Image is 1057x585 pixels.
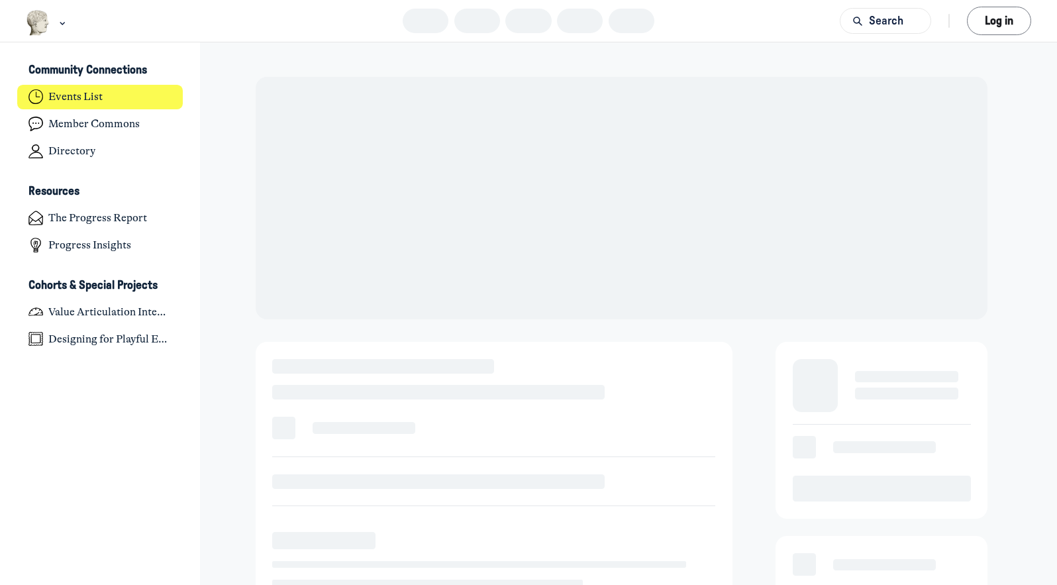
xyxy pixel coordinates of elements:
button: Community ConnectionsCollapse space [17,60,183,82]
h4: Progress Insights [48,239,131,252]
a: Member Commons [17,112,183,136]
h4: Member Commons [48,117,140,131]
h4: Events List [48,90,103,103]
a: The Progress Report [17,206,183,231]
h4: Value Articulation Intensive (Cultural Leadership Lab) [48,305,172,319]
img: Museums as Progress logo [26,10,50,36]
button: Museums as Progress logo [26,9,69,37]
a: Designing for Playful Engagement [17,327,183,351]
a: Value Articulation Intensive (Cultural Leadership Lab) [17,299,183,324]
h3: Cohorts & Special Projects [28,279,158,293]
a: Directory [17,139,183,164]
h4: The Progress Report [48,211,147,225]
h4: Designing for Playful Engagement [48,333,172,346]
button: Search [840,8,931,34]
a: Progress Insights [17,233,183,258]
a: Events List [17,85,183,109]
h4: Directory [48,144,95,158]
button: Cohorts & Special ProjectsCollapse space [17,274,183,297]
h3: Community Connections [28,64,147,78]
button: ResourcesCollapse space [17,181,183,203]
h3: Resources [28,185,79,199]
button: Log in [967,7,1031,35]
